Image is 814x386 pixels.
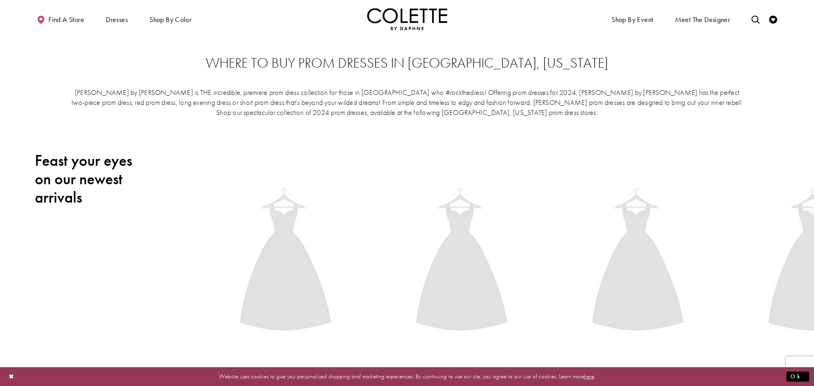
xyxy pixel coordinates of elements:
a: Find a store [35,8,86,30]
h2: Feast your eyes on our newest arrivals [35,151,139,207]
span: Shop By Event [609,8,655,30]
span: Dresses [104,8,130,30]
p: [PERSON_NAME] by [PERSON_NAME] is THE incredible, premiere prom dress collection for those in [GE... [70,87,744,117]
a: Visit Colette by Daphne Style No. CL8405 Page [380,143,544,382]
h2: Where to buy prom dresses in [GEOGRAPHIC_DATA], [US_STATE] [51,55,764,71]
a: here [584,372,594,380]
a: Meet the designer [673,8,732,30]
a: Toggle search [750,8,762,30]
a: Check Wishlist [767,8,779,30]
span: Dresses [106,16,128,24]
a: Visit Colette by Daphne Style No. CL8545 Page [556,143,720,382]
span: Meet the designer [675,16,730,24]
a: Visit Home Page [367,8,447,30]
img: Colette by Daphne [367,8,447,30]
button: Close Dialog [5,370,18,384]
a: Visit Colette by Daphne Style No. CL8520 Page [203,143,368,382]
span: Find a store [48,16,84,24]
button: Submit Dialog [786,372,809,382]
span: Shop by color [147,8,193,30]
p: Website uses cookies to give you personalized shopping and marketing experiences. By continuing t... [58,371,756,382]
span: Shop by color [149,16,191,24]
span: Shop By Event [611,16,653,24]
